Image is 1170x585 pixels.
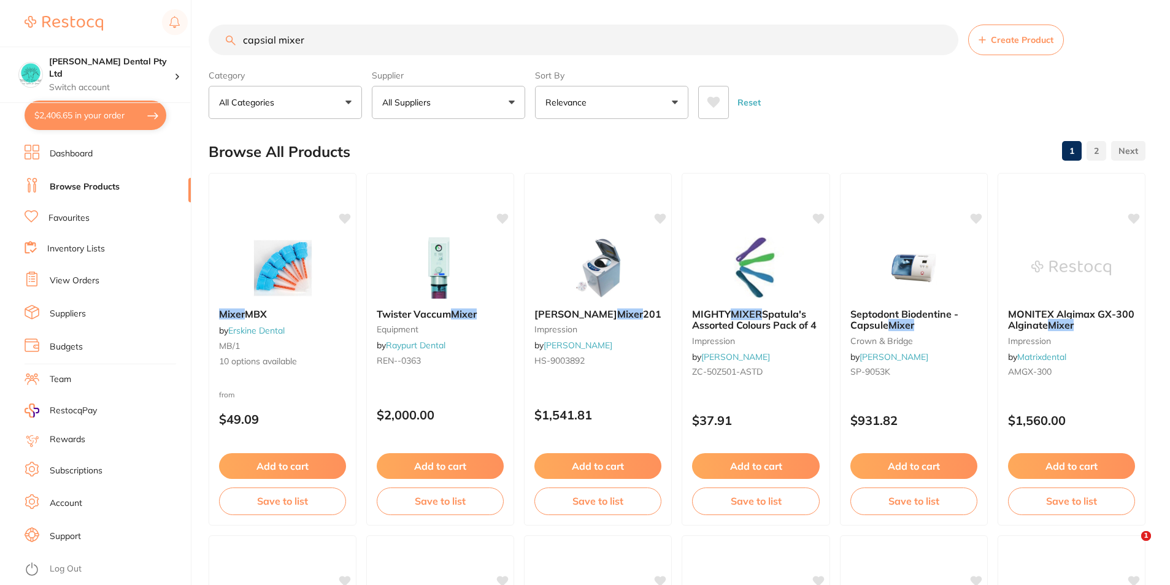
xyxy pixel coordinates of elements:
[25,403,39,418] img: RestocqPay
[219,325,285,336] span: by
[48,212,90,224] a: Favourites
[219,308,346,319] b: Mixer MBX
[49,56,174,80] h4: Biltoft Dental Pty Ltd
[535,86,688,119] button: Relevance
[874,237,953,299] img: Septodont Biodentine - Capsule Mixer
[860,351,928,362] a: [PERSON_NAME]
[219,340,240,351] span: MB/1
[377,487,504,514] button: Save to list
[50,465,102,477] a: Subscriptions
[534,324,661,334] small: impression
[50,341,83,353] a: Budgets
[692,351,770,362] span: by
[1008,351,1066,362] span: by
[47,243,105,255] a: Inventory Lists
[1008,336,1135,346] small: impression
[534,453,661,479] button: Add to cart
[534,355,585,366] span: HS-9003892
[534,308,661,319] b: HENRY SCHEIN Alginate Mixer 2010
[209,25,958,55] input: Search Products
[701,351,770,362] a: [PERSON_NAME]
[968,25,1064,55] button: Create Product
[243,237,323,299] img: Mixer MBX
[50,530,81,543] a: Support
[219,390,235,399] span: from
[219,453,346,479] button: Add to cart
[534,340,612,351] span: by
[377,308,451,320] span: Twister Vaccum
[1008,366,1052,377] span: AMGX-300
[50,148,93,160] a: Dashboard
[1087,139,1106,163] a: 2
[372,86,525,119] button: All Suppliers
[50,181,120,193] a: Browse Products
[50,434,85,446] a: Rewards
[617,308,643,320] em: Mixer
[850,351,928,362] span: by
[382,96,436,109] p: All Suppliers
[850,308,958,331] span: Septodont Biodentine - Capsule
[692,308,731,320] span: MIGHTY
[19,63,42,86] img: Biltoft Dental Pty Ltd
[1116,531,1145,560] iframe: Intercom live chat
[25,403,97,418] a: RestocqPay
[50,275,99,287] a: View Orders
[1008,413,1135,427] p: $1,560.00
[25,9,103,37] a: Restocq Logo
[209,70,362,81] label: Category
[692,366,763,377] span: ZC-50Z501-ASTD
[1008,308,1134,331] span: MONITEX Algimax GX-300 Alginate
[25,560,187,579] button: Log Out
[377,355,421,366] span: REN--0363
[25,101,166,130] button: $2,406.65 in your order
[451,308,477,320] em: Mixer
[692,336,819,346] small: impression
[1062,139,1082,163] a: 1
[219,412,346,426] p: $49.09
[1031,237,1111,299] img: MONITEX Algimax GX-300 Alginate Mixer
[50,373,71,386] a: Team
[50,563,82,575] a: Log Out
[534,487,661,514] button: Save to list
[734,86,764,119] button: Reset
[50,497,82,510] a: Account
[49,82,174,94] p: Switch account
[386,340,445,351] a: Raypurt Dental
[219,96,279,109] p: All Categories
[850,366,890,377] span: SP-9053K
[545,96,591,109] p: Relevance
[50,308,86,320] a: Suppliers
[1008,453,1135,479] button: Add to cart
[850,487,977,514] button: Save to list
[1008,308,1135,331] b: MONITEX Algimax GX-300 Alginate Mixer
[850,308,977,331] b: Septodont Biodentine - Capsule Mixer
[228,325,285,336] a: Erskine Dental
[245,308,267,320] span: MBX
[377,308,504,319] b: Twister Vaccum Mixer
[401,237,480,299] img: Twister Vaccum Mixer
[1008,487,1135,514] button: Save to list
[534,408,661,422] p: $1,541.81
[25,16,103,31] img: Restocq Logo
[534,308,617,320] span: [PERSON_NAME]
[377,340,445,351] span: by
[209,86,362,119] button: All Categories
[1048,319,1074,331] em: Mixer
[377,408,504,422] p: $2,000.00
[850,453,977,479] button: Add to cart
[219,356,346,368] span: 10 options available
[850,336,977,346] small: crown & bridge
[535,70,688,81] label: Sort By
[850,413,977,427] p: $931.82
[692,308,817,331] span: Spatula's Assorted Colours Pack of 4
[692,487,819,514] button: Save to list
[219,487,346,514] button: Save to list
[377,453,504,479] button: Add to cart
[991,35,1053,45] span: Create Product
[377,324,504,334] small: Equipment
[209,143,350,161] h2: Browse All Products
[716,237,796,299] img: MIGHTY MIXER Spatula's Assorted Colours Pack of 4
[692,308,819,331] b: MIGHTY MIXER Spatula's Assorted Colours Pack of 4
[692,413,819,427] p: $37.91
[219,308,245,320] em: Mixer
